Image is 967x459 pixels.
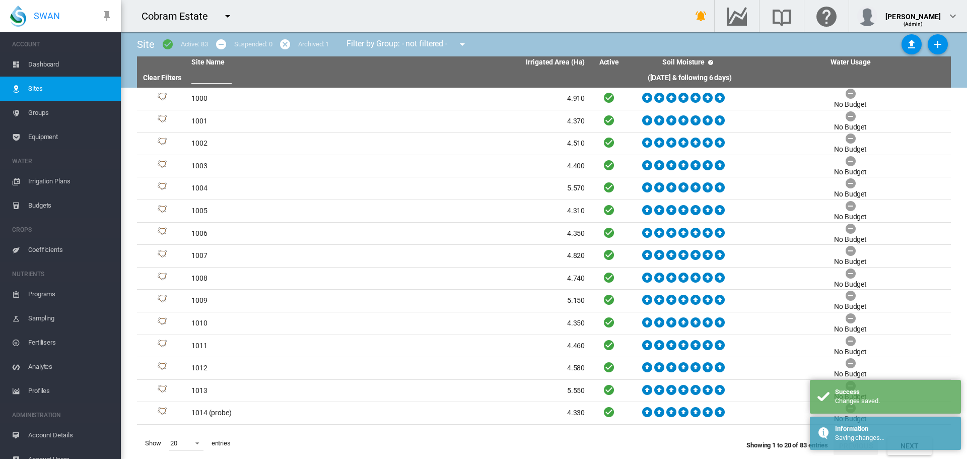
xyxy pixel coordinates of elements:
td: 4.350 [388,223,589,245]
div: Success Changes saved. [810,380,961,413]
button: Sites Bulk Import [902,34,922,54]
md-icon: icon-cancel [279,38,291,50]
div: No Budget [834,167,867,177]
td: 4.510 [388,133,589,155]
div: No Budget [834,369,867,379]
md-icon: Go to the Data Hub [725,10,749,22]
span: entries [208,435,235,452]
span: Programs [28,282,113,306]
button: Add New Site, define start date [928,34,948,54]
tr: Site Id: 39228 1007 4.820 No Budget [137,245,951,268]
div: Site Id: 39232 [141,362,183,374]
td: 4.580 [388,357,589,379]
md-icon: Click here for help [814,10,839,22]
div: No Budget [834,257,867,267]
td: 4.330 [388,402,589,424]
div: Site Id: 39218 [141,160,183,172]
div: Site Id: 39230 [141,273,183,285]
md-icon: icon-minus-circle [215,38,227,50]
md-icon: icon-bell-ring [695,10,707,22]
span: ADMINISTRATION [12,407,113,423]
td: 1014 (probe) [187,402,388,424]
span: Equipment [28,125,113,149]
div: No Budget [834,122,867,133]
img: profile.jpg [857,6,877,26]
tr: Site Id: 39229 1010 4.350 No Budget [137,312,951,335]
td: 1002 [187,133,388,155]
div: Site Id: 39244 [141,385,183,397]
td: 4.350 [388,312,589,335]
md-icon: icon-menu-down [456,38,468,50]
td: 1012 [187,357,388,379]
md-icon: icon-help-circle [705,56,717,69]
img: 1.svg [156,362,168,374]
td: 1007 [187,245,388,267]
tr: Site Id: 39241 1014 (probe) 4.330 No Budget [137,402,951,425]
span: Show [141,435,165,452]
span: NUTRIENTS [12,266,113,282]
td: 1005 [187,200,388,222]
md-icon: icon-menu-down [222,10,234,22]
td: 1003 [187,155,388,177]
div: Site Id: 39239 [141,340,183,352]
span: Dashboard [28,52,113,77]
md-icon: icon-checkbox-marked-circle [162,38,174,50]
a: Clear Filters [143,74,182,82]
img: 1.svg [156,160,168,172]
div: No Budget [834,280,867,290]
td: 1011 [187,335,388,357]
img: 1.svg [156,317,168,330]
img: 1.svg [156,295,168,307]
tr: Site Id: 39219 1004 5.570 No Budget [137,177,951,200]
span: Sampling [28,306,113,331]
th: ([DATE] & following 6 days) [629,69,750,88]
td: 1006 [187,223,388,245]
td: 4.740 [388,268,589,290]
span: SWAN [34,10,60,22]
td: 4.370 [388,110,589,133]
img: 1.svg [156,273,168,285]
td: 4.400 [388,155,589,177]
td: 4.460 [388,335,589,357]
tr: Site Id: 39218 1003 4.400 No Budget [137,155,951,178]
div: Cobram Estate [142,9,217,23]
img: 1.svg [156,340,168,352]
tr: Site Id: 39239 1011 4.460 No Budget [137,335,951,358]
span: Coefficients [28,238,113,262]
span: Irrigation Plans [28,169,113,193]
th: Water Usage [750,56,951,69]
th: Irrigated Area (Ha) [388,56,589,69]
td: 1001 [187,110,388,133]
th: Soil Moisture [629,56,750,69]
td: 4.170 [388,425,589,447]
div: Changes saved. [835,397,953,406]
span: Sites [28,77,113,101]
div: Filter by Group: - not filtered - [339,34,475,54]
span: Groups [28,101,113,125]
div: Suspended: 0 [234,40,272,49]
td: 1010 [187,312,388,335]
div: Site Id: 39228 [141,250,183,262]
img: 1.svg [156,138,168,150]
td: 4.310 [388,200,589,222]
md-icon: icon-plus [932,38,944,50]
div: No Budget [834,347,867,357]
div: No Budget [834,235,867,245]
tr: Site Id: 39220 1002 4.510 No Budget [137,133,951,155]
img: 1.svg [156,385,168,397]
th: Site Name [187,56,388,69]
div: No Budget [834,302,867,312]
img: 1.svg [156,250,168,262]
td: 5.570 [388,177,589,200]
img: 1.svg [156,205,168,217]
div: Site Id: 39215 [141,205,183,217]
div: Site Id: 39217 [141,115,183,127]
img: 1.svg [156,182,168,194]
td: 1008 [187,268,388,290]
td: 1013 [187,380,388,402]
td: 1009 [187,290,388,312]
div: 20 [170,439,177,447]
tr: Site Id: 39217 1001 4.370 No Budget [137,110,951,133]
md-icon: icon-upload [906,38,918,50]
span: (Admin) [904,21,923,27]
